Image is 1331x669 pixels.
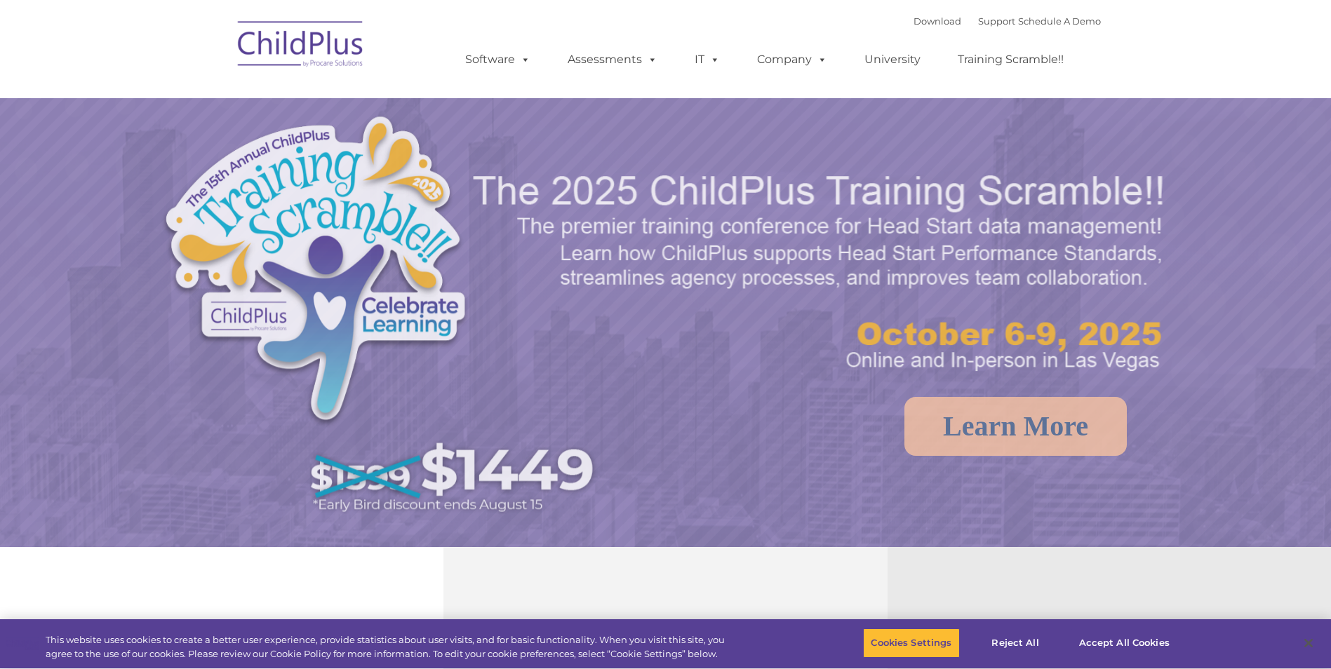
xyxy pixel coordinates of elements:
[1293,628,1324,658] button: Close
[914,15,1101,27] font: |
[743,46,841,74] a: Company
[978,15,1015,27] a: Support
[914,15,961,27] a: Download
[972,628,1059,658] button: Reject All
[1018,15,1101,27] a: Schedule A Demo
[904,397,1127,456] a: Learn More
[46,633,732,661] div: This website uses cookies to create a better user experience, provide statistics about user visit...
[231,11,371,81] img: ChildPlus by Procare Solutions
[863,628,959,658] button: Cookies Settings
[554,46,671,74] a: Assessments
[451,46,544,74] a: Software
[944,46,1078,74] a: Training Scramble!!
[850,46,935,74] a: University
[1071,628,1177,658] button: Accept All Cookies
[681,46,734,74] a: IT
